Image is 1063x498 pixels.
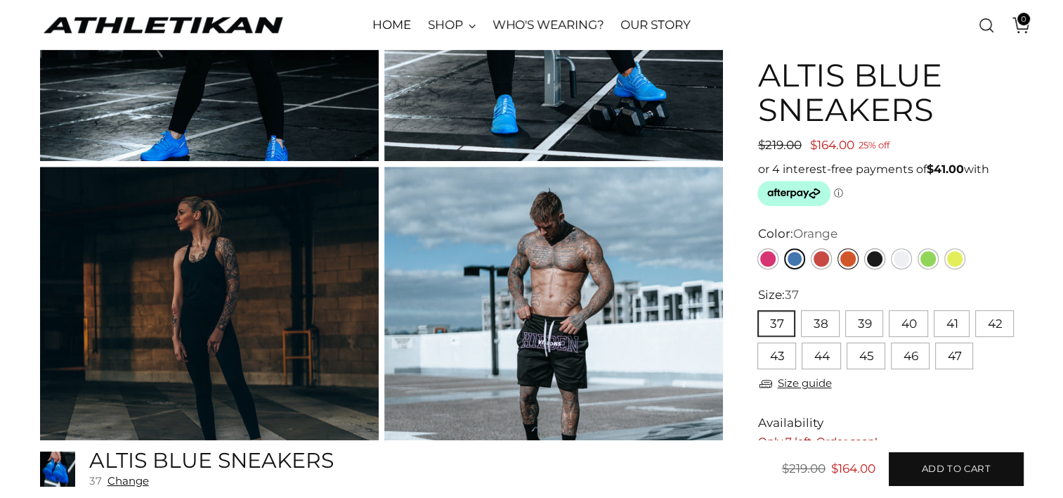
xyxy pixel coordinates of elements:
span: $164.00 [809,138,854,152]
a: Blue [784,248,805,269]
a: Green [918,248,939,269]
span: Availability [757,414,823,433]
h1: ALTIS Blue Sneakers [757,58,1023,127]
img: ALTIS Blue Sneakers [40,452,75,487]
a: Size guide [757,375,831,392]
button: 43 [757,343,796,369]
a: Pink [757,248,778,269]
button: 37 [757,310,795,337]
button: 38 [801,310,840,337]
button: 44 [802,343,841,369]
h5: ALTIS Blue Sneakers [89,449,334,472]
button: 46 [891,343,930,369]
button: 39 [845,310,883,337]
a: HOME [372,10,411,41]
span: 0 [1017,13,1030,25]
button: 41 [934,310,970,337]
button: 42 [975,310,1014,337]
a: SHOP [428,10,476,41]
button: Add to cart [889,452,1023,486]
span: $219.00 [781,461,825,475]
a: White [891,248,912,269]
a: Yellow [944,248,965,269]
label: Size: [757,286,798,305]
a: Red [811,248,832,269]
span: 37 [784,288,798,302]
button: 40 [889,310,928,337]
a: Orange [837,248,859,269]
a: Black [864,248,885,269]
button: Change [107,474,149,487]
label: Color: [757,225,837,243]
span: Orange [793,226,837,241]
a: Open cart modal [1002,11,1030,39]
a: ATHLETIKAN [40,14,286,36]
span: 25% off [859,136,889,154]
span: 37 [89,474,102,487]
span: Only 7 left. Order soon! [757,435,877,448]
button: 45 [847,343,885,369]
span: $164.00 [830,461,875,475]
span: $219.00 [757,138,801,152]
button: 47 [935,343,973,369]
a: OUR STORY [620,10,690,41]
a: Open search modal [972,11,1000,39]
span: Add to cart [921,462,991,475]
a: WHO'S WEARING? [493,10,604,41]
